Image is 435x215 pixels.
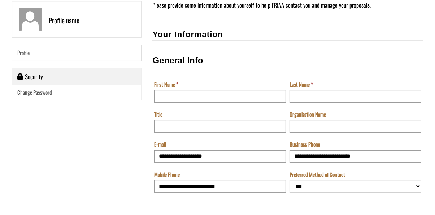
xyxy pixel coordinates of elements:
label: Business Phone [290,140,320,148]
span: Change Password [18,88,52,96]
div: Profile name [42,8,80,31]
img: Profile name graphic/image [19,8,42,31]
span: Security [25,72,43,81]
label: Organization Name [290,111,326,118]
a: Change Password [12,85,142,100]
label: First Name [154,81,178,88]
input: Last Name [290,90,421,103]
fieldset: General Info [152,48,423,201]
span: Profile [18,49,30,57]
input: First Name [154,90,286,103]
h3: General Info [152,56,423,65]
label: Preferred Method of Contact [290,171,345,178]
label: Mobile Phone [154,171,180,178]
label: Last Name [290,81,313,88]
p: Please provide some information about yourself to help FRIAA contact you and manage your proposals. [152,1,423,9]
a: Profile [12,45,142,61]
span: Your Information [152,30,223,39]
label: Title [154,111,162,118]
label: E-mail [154,140,166,148]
